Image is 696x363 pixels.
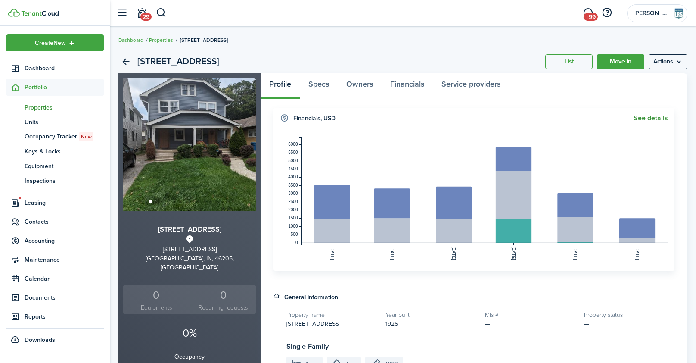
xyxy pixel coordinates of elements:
span: — [584,319,589,329]
span: Lickliter Realty Services LLC [634,10,668,16]
a: Reports [6,308,104,325]
button: Search [156,6,167,20]
a: Keys & Locks [6,144,104,159]
a: Units [6,115,104,129]
img: Property image 0 [256,78,390,211]
span: Inspections [25,176,104,185]
h4: General information [284,293,338,302]
a: 0 Recurring requests [190,285,256,315]
span: Calendar [25,274,104,283]
a: Owners [338,73,382,99]
a: Financials [382,73,433,99]
img: Property avatar [123,78,256,211]
span: +99 [584,13,598,21]
tspan: [DATE] [390,246,395,260]
tspan: [DATE] [330,246,335,260]
a: Back [118,54,133,69]
a: Inspections [6,173,104,188]
h5: Mls # [485,310,575,319]
span: Contacts [25,217,104,226]
tspan: 4500 [289,166,298,171]
a: Properties [6,100,104,115]
span: — [485,319,490,329]
tspan: [DATE] [635,246,640,260]
tspan: [DATE] [511,246,516,260]
tspan: 6000 [289,142,298,147]
span: Leasing [25,198,104,207]
small: Recurring requests [192,303,254,312]
tspan: 1500 [289,216,298,220]
a: Specs [300,73,338,99]
button: Open menu [649,54,687,69]
h5: Property status [584,310,674,319]
div: [STREET_ADDRESS] [123,245,256,254]
h3: [STREET_ADDRESS] [123,224,256,235]
span: Dashboard [25,64,104,73]
tspan: [DATE] [573,246,578,260]
a: Dashboard [118,36,143,44]
a: Messaging [580,2,596,24]
h4: Financials , USD [293,114,336,123]
a: Properties [149,36,173,44]
span: Maintenance [25,255,104,264]
a: 0Equipments [123,285,190,315]
a: Notifications [134,2,150,24]
span: Properties [25,103,104,112]
tspan: [DATE] [451,246,456,260]
button: Open sidebar [114,5,130,21]
img: Lickliter Realty Services LLC [671,6,685,20]
p: 0% [123,325,256,341]
span: Accounting [25,236,104,245]
div: 0 [192,287,254,304]
h3: Single-Family [286,341,674,352]
img: TenantCloud [8,9,20,17]
tspan: 5500 [289,150,298,155]
tspan: 500 [291,232,298,237]
span: Documents [25,293,104,302]
span: [STREET_ADDRESS] [180,36,228,44]
span: Downloads [25,335,55,344]
button: Open menu [6,34,104,51]
span: Occupancy Tracker [25,132,104,141]
a: Equipment [6,159,104,173]
span: Reports [25,312,104,321]
span: Units [25,118,104,127]
span: Keys & Locks [25,147,104,156]
h2: [STREET_ADDRESS] [137,54,219,69]
img: TenantCloud [21,11,59,16]
span: New [81,133,92,141]
tspan: 2500 [289,199,298,204]
menu-btn: Actions [649,54,687,69]
tspan: 1000 [289,224,298,228]
span: 29 [140,13,152,21]
span: 1925 [385,319,398,329]
tspan: 4000 [289,175,298,179]
div: 0 [125,287,187,304]
tspan: 3500 [289,183,298,188]
a: See details [634,114,668,122]
tspan: 0 [295,240,298,245]
tspan: 3000 [289,191,298,196]
span: Portfolio [25,83,104,92]
p: Occupancy [123,352,256,361]
span: [STREET_ADDRESS] [286,319,340,329]
a: Move in [597,54,644,69]
span: Create New [35,40,66,46]
h5: Year built [385,310,476,319]
a: Service providers [433,73,509,99]
div: [GEOGRAPHIC_DATA], IN, 46205, [GEOGRAPHIC_DATA] [123,254,256,272]
h5: Property name [286,310,377,319]
tspan: 2000 [289,207,298,212]
button: Open resource center [600,6,614,20]
a: Occupancy TrackerNew [6,129,104,144]
a: List [545,54,593,69]
a: Dashboard [6,60,104,77]
tspan: 5000 [289,158,298,163]
small: Equipments [125,303,187,312]
span: Equipment [25,162,104,171]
